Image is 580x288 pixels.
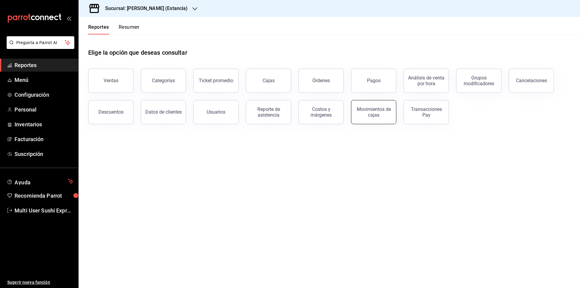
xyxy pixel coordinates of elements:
[141,69,186,93] button: Categorías
[246,69,291,93] a: Cajas
[145,109,182,115] div: Datos de clientes
[98,109,124,115] div: Descuentos
[351,69,396,93] button: Pagos
[302,106,340,118] div: Costos y márgenes
[14,105,73,114] span: Personal
[14,178,66,185] span: Ayuda
[7,279,73,286] span: Sugerir nueva función
[119,24,140,34] button: Resumen
[199,78,233,83] div: Ticket promedio
[16,40,65,46] span: Pregunta a Parrot AI
[152,78,175,83] div: Categorías
[104,78,118,83] div: Ventas
[193,69,239,93] button: Ticket promedio
[408,106,445,118] div: Transacciones Pay
[14,120,73,128] span: Inventarios
[100,5,188,12] h3: Sucursal: [PERSON_NAME] (Estancia)
[14,91,73,99] span: Configuración
[14,76,73,84] span: Menú
[404,69,449,93] button: Análisis de venta por hora
[88,24,109,34] button: Reportes
[207,109,225,115] div: Usuarios
[312,78,330,83] div: Órdenes
[141,100,186,124] button: Datos de clientes
[14,135,73,143] span: Facturación
[298,69,344,93] button: Órdenes
[367,78,381,83] div: Pagos
[351,100,396,124] button: Movimientos de cajas
[14,206,73,215] span: Multi User Sushi Express
[298,100,344,124] button: Costos y márgenes
[66,16,71,21] button: open_drawer_menu
[7,36,74,49] button: Pregunta a Parrot AI
[263,77,275,84] div: Cajas
[404,100,449,124] button: Transacciones Pay
[14,61,73,69] span: Reportes
[4,44,74,50] a: Pregunta a Parrot AI
[456,69,501,93] button: Grupos modificadores
[509,69,554,93] button: Cancelaciones
[88,69,134,93] button: Ventas
[460,75,498,86] div: Grupos modificadores
[88,100,134,124] button: Descuentos
[14,150,73,158] span: Suscripción
[246,100,291,124] button: Reporte de asistencia
[14,192,73,200] span: Recomienda Parrot
[88,48,187,57] h1: Elige la opción que deseas consultar
[88,24,140,34] div: navigation tabs
[250,106,287,118] div: Reporte de asistencia
[193,100,239,124] button: Usuarios
[355,106,392,118] div: Movimientos de cajas
[516,78,547,83] div: Cancelaciones
[408,75,445,86] div: Análisis de venta por hora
